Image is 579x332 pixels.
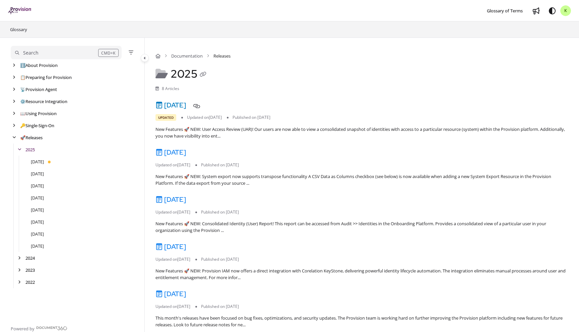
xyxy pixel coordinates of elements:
a: June 2025 [31,182,44,189]
a: Glossary [9,25,28,33]
span: Releases [213,53,231,59]
div: arrow [16,267,23,273]
div: arrow [16,255,23,261]
div: New Features 🚀 NEW: Consolidated Identity (User) Report! This report can be accessed from Audit >... [155,221,568,234]
button: Copy link of 2025 [198,70,208,80]
a: Releases [20,134,43,141]
a: 2024 [25,255,35,261]
div: New Features 🚀 NEW: Provision IAM now offers a direct integration with Corelation KeyStone, deliv... [155,268,568,281]
a: Powered by Document360 - opens in a new tab [11,324,67,332]
li: Updated on [DATE] [155,256,195,262]
a: About Provision [20,62,58,69]
span: Updated [155,114,176,121]
img: Document360 [36,326,67,330]
img: brand logo [8,7,32,14]
a: Single-Sign-On [20,122,54,129]
div: Search [23,49,39,57]
a: Project logo [8,7,32,15]
a: Whats new [531,5,541,16]
div: arrow [16,147,23,153]
span: 📖 [20,110,25,116]
a: Using Provision [20,110,57,117]
span: Powered by [11,325,35,332]
div: New Features 🚀 NEW: User Access Review (UAR)! Our users are now able to view a consolidated snaps... [155,126,568,139]
div: arrow [11,74,17,81]
button: Filter [127,49,135,57]
div: arrow [11,110,17,117]
a: February 2025 [31,231,44,237]
a: March 2025 [31,219,44,225]
a: Home [155,53,160,59]
a: [DATE] [155,148,186,157]
li: Published on [DATE] [195,256,244,262]
a: April 2025 [31,206,44,213]
div: arrow [11,135,17,141]
div: arrow [11,122,17,129]
a: January 2025 [31,243,44,249]
li: Published on [DATE] [195,209,244,215]
a: 2025 [25,146,35,153]
button: K [560,5,571,16]
li: Updated on [DATE] [155,304,195,310]
a: 2022 [25,279,35,285]
div: arrow [11,62,17,69]
a: Preparing for Provision [20,74,72,81]
span: 🔑 [20,122,25,129]
button: Theme options [547,5,558,16]
span: 🚀 [20,135,25,141]
li: Updated on [DATE] [155,209,195,215]
a: August 2025 [31,158,44,165]
button: Copy link of August 2025 [191,101,202,111]
a: [DATE] [155,195,186,204]
a: [DATE] [155,242,186,251]
div: arrow [16,279,23,285]
li: Published on [DATE] [227,114,275,120]
div: This month's releases have been focused on bug fixes, optimizations, and security updates. The Pr... [155,315,568,328]
button: Search [11,46,122,59]
a: May 2025 [31,194,44,201]
div: New Features 🚀 NEW: System export now supports transpose functionality A CSV Data as Columns chec... [155,173,568,186]
a: [DATE] [155,101,186,109]
a: Provision Agent [20,86,57,93]
li: Published on [DATE] [195,304,244,310]
li: Updated on [DATE] [181,114,227,120]
div: arrow [11,98,17,105]
button: Category toggle [141,54,149,62]
div: arrow [11,86,17,93]
a: Resource Integration [20,98,67,105]
li: 8 Articles [155,86,179,92]
h1: 2025 [155,67,208,80]
a: July 2025 [31,170,44,177]
span: 📡 [20,86,25,92]
a: 2023 [25,267,35,273]
span: 📋 [20,74,25,80]
span: ℹ️ [20,62,25,68]
span: K [564,8,567,14]
a: [DATE] [155,289,186,298]
div: CMD+K [98,49,119,57]
li: Published on [DATE] [195,162,244,168]
span: Glossary of Terms [487,8,523,14]
a: Documentation [171,53,203,59]
span: ⚙️ [20,98,25,104]
li: Updated on [DATE] [155,162,195,168]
